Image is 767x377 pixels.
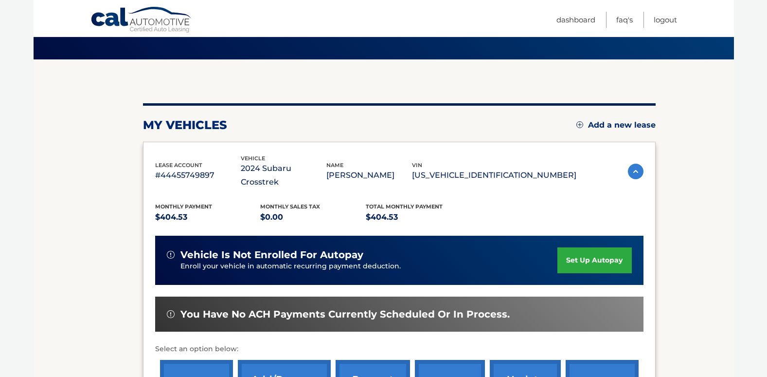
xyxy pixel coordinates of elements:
[556,12,595,28] a: Dashboard
[260,203,320,210] span: Monthly sales Tax
[576,121,583,128] img: add.svg
[180,249,363,261] span: vehicle is not enrolled for autopay
[557,247,631,273] a: set up autopay
[241,155,265,162] span: vehicle
[155,210,261,224] p: $404.53
[412,169,576,182] p: [US_VEHICLE_IDENTIFICATION_NUMBER]
[366,210,471,224] p: $404.53
[180,308,510,320] span: You have no ACH payments currently scheduled or in process.
[241,162,326,189] p: 2024 Subaru Crosstrek
[326,162,343,169] span: name
[180,261,558,272] p: Enroll your vehicle in automatic recurring payment deduction.
[366,203,443,210] span: Total Monthly Payment
[155,203,212,210] span: Monthly Payment
[628,164,643,179] img: accordion-active.svg
[326,169,412,182] p: [PERSON_NAME]
[576,120,656,130] a: Add a new lease
[155,162,202,169] span: lease account
[654,12,677,28] a: Logout
[155,343,643,355] p: Select an option below:
[412,162,422,169] span: vin
[167,310,175,318] img: alert-white.svg
[155,169,241,182] p: #44455749897
[167,251,175,259] img: alert-white.svg
[260,210,366,224] p: $0.00
[90,6,193,35] a: Cal Automotive
[616,12,633,28] a: FAQ's
[143,118,227,132] h2: my vehicles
